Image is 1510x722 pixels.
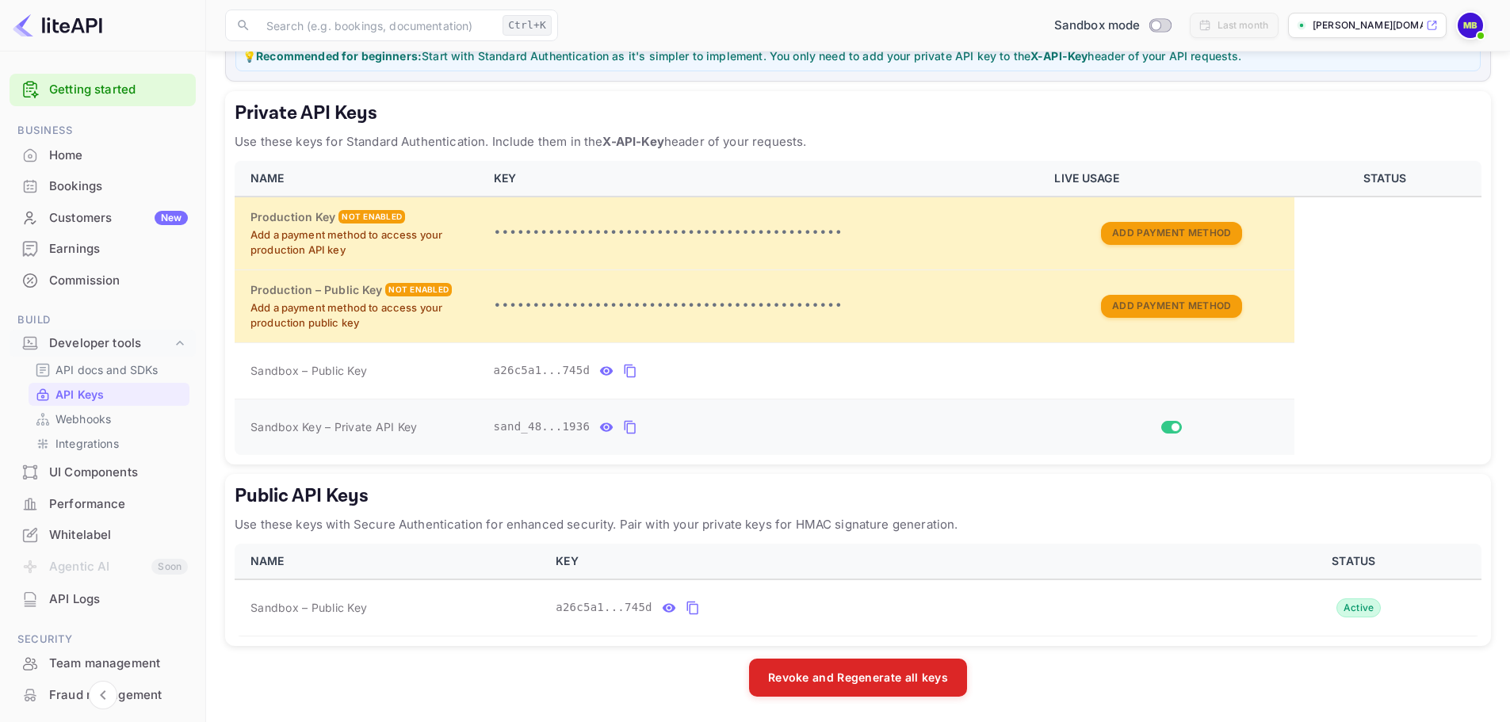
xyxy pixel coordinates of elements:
th: KEY [546,544,1232,579]
div: Ctrl+K [503,15,552,36]
p: [PERSON_NAME][DOMAIN_NAME][PERSON_NAME]... [1313,18,1423,32]
span: Business [10,122,196,139]
strong: X-API-Key [602,134,663,149]
a: API Logs [10,584,196,613]
div: Integrations [29,432,189,455]
p: ••••••••••••••••••••••••••••••••••••••••••••• [494,223,1036,243]
p: Add a payment method to access your production public key [250,300,475,331]
div: Team management [49,655,188,673]
div: Customers [49,209,188,227]
div: Bookings [10,171,196,202]
a: UI Components [10,457,196,487]
div: Performance [10,489,196,520]
button: Add Payment Method [1101,295,1242,318]
div: Whitelabel [10,520,196,551]
div: Home [10,140,196,171]
p: Webhooks [55,411,111,427]
div: Developer tools [49,334,172,353]
p: API docs and SDKs [55,361,159,378]
div: Earnings [49,240,188,258]
div: Fraud management [49,686,188,705]
span: a26c5a1...745d [494,362,591,379]
a: Home [10,140,196,170]
a: API Keys [35,386,183,403]
div: Not enabled [385,283,452,296]
h5: Private API Keys [235,101,1481,126]
div: API Logs [49,590,188,609]
div: Commission [49,272,188,290]
th: KEY [484,161,1046,197]
span: Build [10,311,196,329]
th: STATUS [1294,161,1481,197]
a: Whitelabel [10,520,196,549]
div: Whitelabel [49,526,188,544]
a: Team management [10,648,196,678]
div: Team management [10,648,196,679]
img: LiteAPI logo [13,13,102,38]
a: Webhooks [35,411,183,427]
div: Earnings [10,234,196,265]
div: Switch to Production mode [1048,17,1177,35]
a: Getting started [49,81,188,99]
a: Add Payment Method [1101,298,1242,311]
div: Performance [49,495,188,514]
span: sand_48...1936 [494,418,591,435]
a: Earnings [10,234,196,263]
strong: X-API-Key [1030,49,1088,63]
a: CustomersNew [10,203,196,232]
button: Revoke and Regenerate all keys [749,659,967,697]
h6: Production – Public Key [250,281,382,299]
p: Add a payment method to access your production API key [250,227,475,258]
a: Integrations [35,435,183,452]
th: NAME [235,161,484,197]
a: Add Payment Method [1101,225,1242,239]
p: Use these keys for Standard Authentication. Include them in the header of your requests. [235,132,1481,151]
a: Bookings [10,171,196,201]
div: API docs and SDKs [29,358,189,381]
div: Active [1336,598,1382,617]
button: Collapse navigation [89,681,117,709]
th: STATUS [1232,544,1481,579]
span: a26c5a1...745d [556,599,652,616]
span: Sandbox Key – Private API Key [250,420,417,434]
span: Sandbox mode [1054,17,1141,35]
th: LIVE USAGE [1045,161,1294,197]
a: Performance [10,489,196,518]
p: API Keys [55,386,104,403]
p: Integrations [55,435,119,452]
a: Commission [10,265,196,295]
img: Mike Bradway [1458,13,1483,38]
p: ••••••••••••••••••••••••••••••••••••••••••••• [494,296,1036,315]
div: API Logs [10,584,196,615]
div: UI Components [10,457,196,488]
div: Developer tools [10,330,196,357]
a: API docs and SDKs [35,361,183,378]
div: New [155,211,188,225]
input: Search (e.g. bookings, documentation) [257,10,496,41]
span: Security [10,631,196,648]
h6: Production Key [250,208,335,226]
span: Sandbox – Public Key [250,362,367,379]
div: Home [49,147,188,165]
div: Last month [1218,18,1269,32]
div: UI Components [49,464,188,482]
div: Commission [10,265,196,296]
div: CustomersNew [10,203,196,234]
a: Fraud management [10,680,196,709]
strong: Recommended for beginners: [256,49,422,63]
div: Fraud management [10,680,196,711]
h5: Public API Keys [235,483,1481,509]
div: Not enabled [338,210,405,223]
th: NAME [235,544,546,579]
span: Sandbox – Public Key [250,599,367,616]
p: Use these keys with Secure Authentication for enhanced security. Pair with your private keys for ... [235,515,1481,534]
div: API Keys [29,383,189,406]
table: public api keys table [235,544,1481,636]
button: Add Payment Method [1101,222,1242,245]
table: private api keys table [235,161,1481,455]
div: Getting started [10,74,196,106]
div: Webhooks [29,407,189,430]
p: 💡 Start with Standard Authentication as it's simpler to implement. You only need to add your priv... [243,48,1474,64]
div: Bookings [49,178,188,196]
